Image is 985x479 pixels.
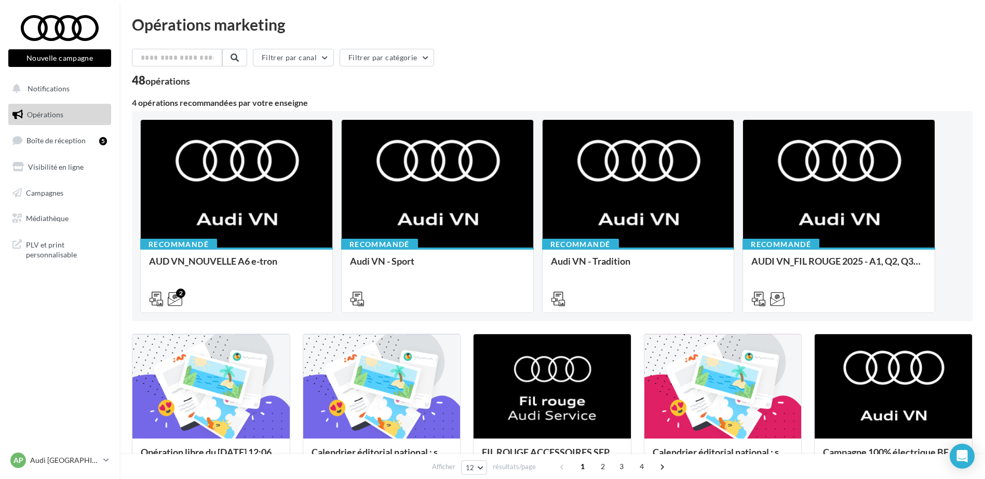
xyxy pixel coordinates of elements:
span: PLV et print personnalisable [26,238,107,260]
a: Boîte de réception5 [6,129,113,152]
span: résultats/page [493,462,536,472]
div: Recommandé [542,239,619,250]
div: Open Intercom Messenger [950,444,975,469]
span: Afficher [432,462,455,472]
a: AP Audi [GEOGRAPHIC_DATA] [8,450,111,470]
div: Calendrier éditorial national : semaines du 04.08 au 25.08 [653,447,793,468]
div: Recommandé [341,239,418,250]
span: Visibilité en ligne [28,162,84,171]
a: PLV et print personnalisable [6,234,113,264]
button: Filtrer par canal [253,49,334,66]
span: Notifications [28,84,70,93]
div: Calendrier éditorial national : semaine du 25.08 au 31.08 [312,447,452,468]
div: 5 [99,137,107,145]
button: Filtrer par catégorie [340,49,434,66]
a: Visibilité en ligne [6,156,113,178]
span: 3 [613,458,630,475]
div: AUDI VN_FIL ROUGE 2025 - A1, Q2, Q3, Q5 et Q4 e-tron [751,256,926,277]
div: Opération libre du [DATE] 12:06 [141,447,281,468]
div: Audi VN - Sport [350,256,525,277]
div: Recommandé [743,239,819,250]
a: Opérations [6,104,113,126]
button: 12 [461,460,488,475]
div: AUD VN_NOUVELLE A6 e-tron [149,256,324,277]
div: FIL ROUGE ACCESSOIRES SEPTEMBRE - AUDI SERVICE [482,447,623,468]
a: Médiathèque [6,208,113,229]
a: Campagnes [6,182,113,204]
span: Boîte de réception [26,136,86,145]
div: Audi VN - Tradition [551,256,726,277]
span: Campagnes [26,188,63,197]
button: Nouvelle campagne [8,49,111,67]
span: 2 [595,458,611,475]
p: Audi [GEOGRAPHIC_DATA] [30,455,99,466]
span: Médiathèque [26,214,69,223]
span: Opérations [27,110,63,119]
div: 2 [176,289,185,298]
div: Opérations marketing [132,17,973,32]
span: 1 [574,458,591,475]
div: Campagne 100% électrique BEV Septembre [823,447,964,468]
div: opérations [145,76,190,86]
div: 48 [132,75,190,86]
div: Recommandé [140,239,217,250]
button: Notifications [6,78,109,100]
span: AP [14,455,23,466]
span: 12 [466,463,475,472]
span: 4 [633,458,650,475]
div: 4 opérations recommandées par votre enseigne [132,99,973,107]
